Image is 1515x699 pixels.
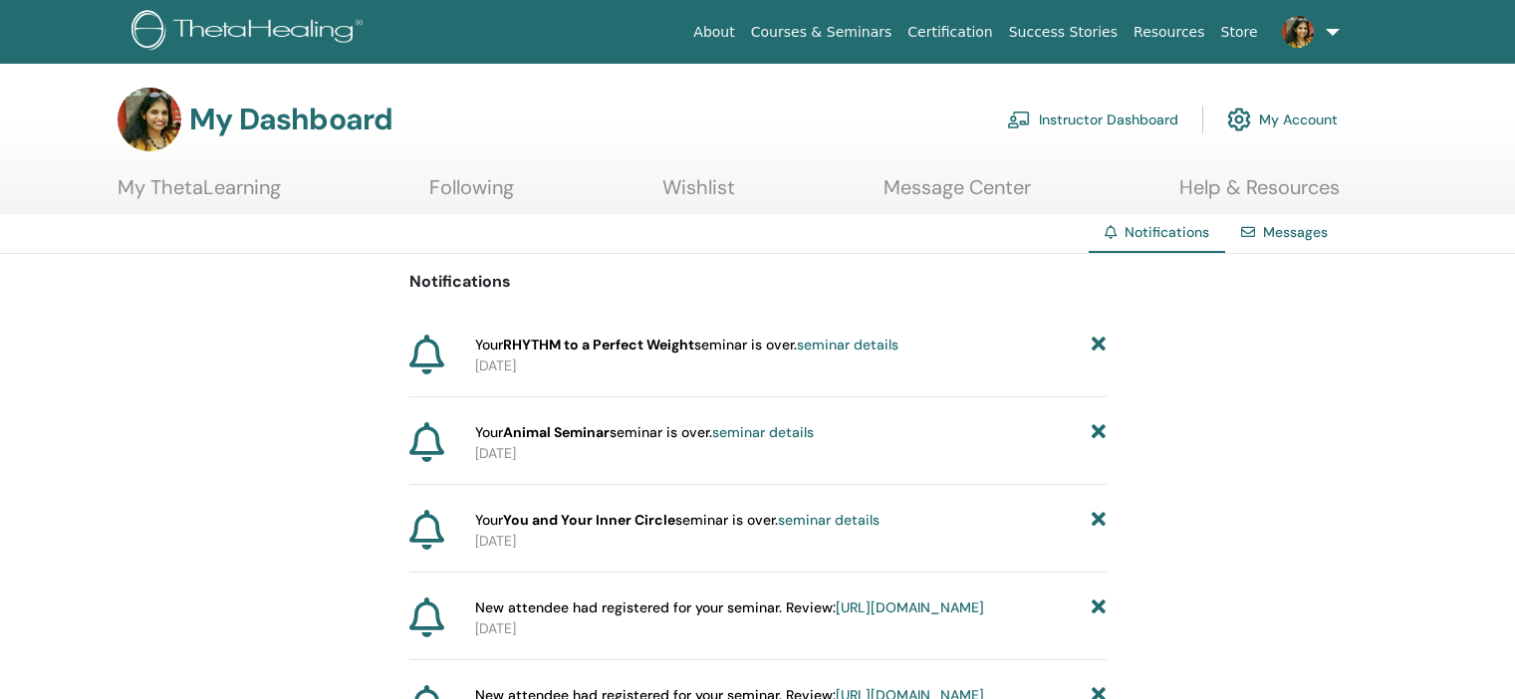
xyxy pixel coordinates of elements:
[1282,16,1314,48] img: default.jpg
[475,531,1107,552] p: [DATE]
[503,336,694,353] strong: RHYTHM to a Perfect Weight
[503,423,610,441] strong: Animal Seminar
[743,14,900,51] a: Courses & Seminars
[1227,103,1251,136] img: cog.svg
[189,102,392,137] h3: My Dashboard
[1227,98,1338,141] a: My Account
[797,336,898,353] a: seminar details
[685,14,742,51] a: About
[131,10,370,55] img: logo.png
[429,175,514,214] a: Following
[118,88,181,151] img: default.jpg
[475,422,814,443] span: Your seminar is over.
[475,355,1107,376] p: [DATE]
[118,175,281,214] a: My ThetaLearning
[409,270,1107,294] p: Notifications
[1263,223,1328,241] a: Messages
[475,443,1107,464] p: [DATE]
[1125,223,1209,241] span: Notifications
[475,597,984,618] span: New attendee had registered for your seminar. Review:
[884,175,1031,214] a: Message Center
[1213,14,1266,51] a: Store
[836,598,984,616] a: [URL][DOMAIN_NAME]
[1126,14,1213,51] a: Resources
[503,511,675,529] strong: You and Your Inner Circle
[475,510,880,531] span: Your seminar is over.
[899,14,1000,51] a: Certification
[1179,175,1340,214] a: Help & Resources
[712,423,814,441] a: seminar details
[475,618,1107,639] p: [DATE]
[1001,14,1126,51] a: Success Stories
[1007,111,1031,128] img: chalkboard-teacher.svg
[475,335,898,355] span: Your seminar is over.
[778,511,880,529] a: seminar details
[1007,98,1178,141] a: Instructor Dashboard
[662,175,735,214] a: Wishlist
